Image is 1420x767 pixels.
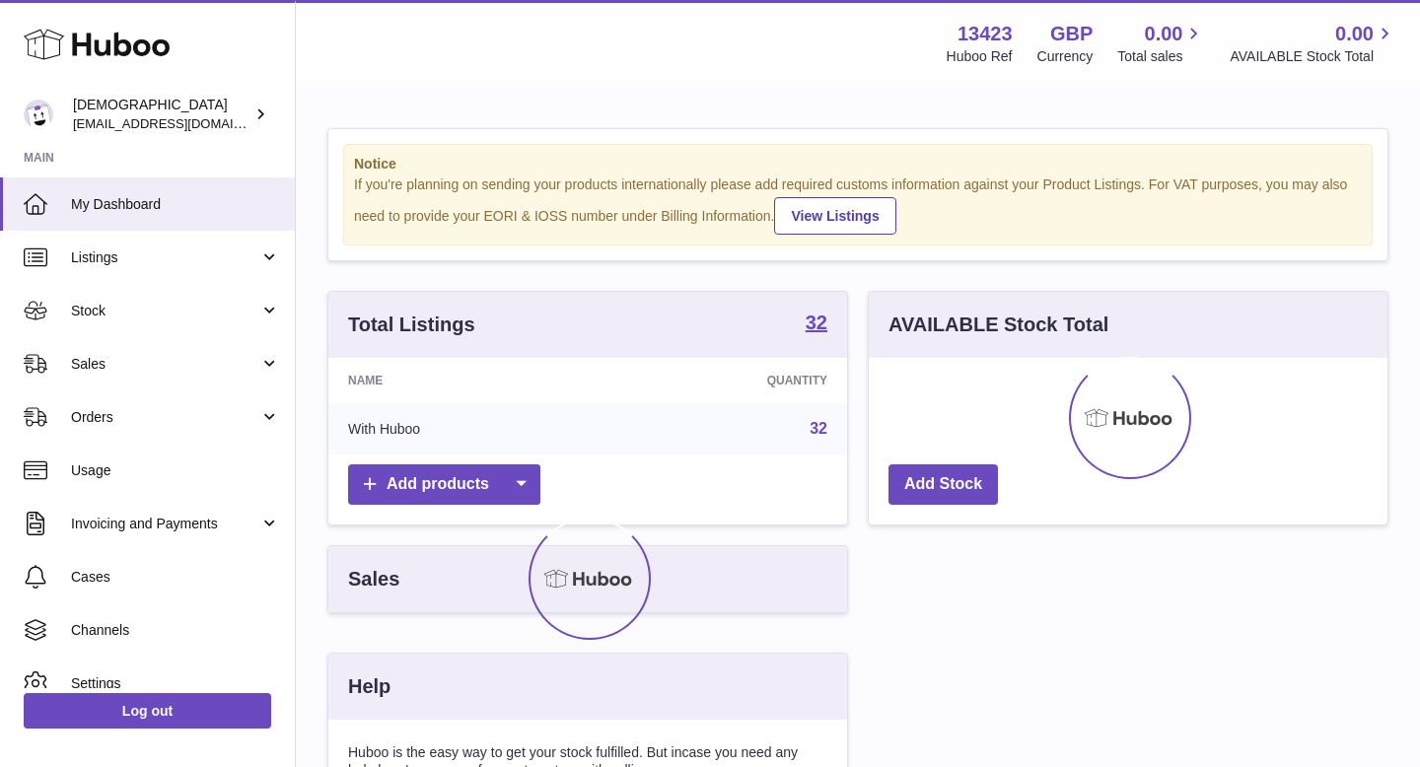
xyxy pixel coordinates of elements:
[24,693,271,729] a: Log out
[71,674,280,693] span: Settings
[1145,21,1183,47] span: 0.00
[888,312,1108,338] h3: AVAILABLE Stock Total
[1117,47,1205,66] span: Total sales
[354,155,1362,174] strong: Notice
[1335,21,1374,47] span: 0.00
[348,566,399,593] h3: Sales
[71,461,280,480] span: Usage
[24,100,53,129] img: olgazyuz@outlook.com
[888,464,998,505] a: Add Stock
[71,302,259,320] span: Stock
[71,248,259,267] span: Listings
[71,568,280,587] span: Cases
[71,195,280,214] span: My Dashboard
[602,358,847,403] th: Quantity
[348,673,390,700] h3: Help
[1230,21,1396,66] a: 0.00 AVAILABLE Stock Total
[73,115,290,131] span: [EMAIL_ADDRESS][DOMAIN_NAME]
[1050,21,1093,47] strong: GBP
[958,21,1013,47] strong: 13423
[328,358,602,403] th: Name
[806,313,827,332] strong: 32
[73,96,250,133] div: [DEMOGRAPHIC_DATA]
[71,355,259,374] span: Sales
[348,464,540,505] a: Add products
[1037,47,1094,66] div: Currency
[354,175,1362,235] div: If you're planning on sending your products internationally please add required customs informati...
[1230,47,1396,66] span: AVAILABLE Stock Total
[806,313,827,336] a: 32
[328,403,602,454] td: With Huboo
[348,312,475,338] h3: Total Listings
[71,408,259,427] span: Orders
[774,197,895,235] a: View Listings
[810,420,827,437] a: 32
[71,621,280,640] span: Channels
[71,515,259,533] span: Invoicing and Payments
[1117,21,1205,66] a: 0.00 Total sales
[947,47,1013,66] div: Huboo Ref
